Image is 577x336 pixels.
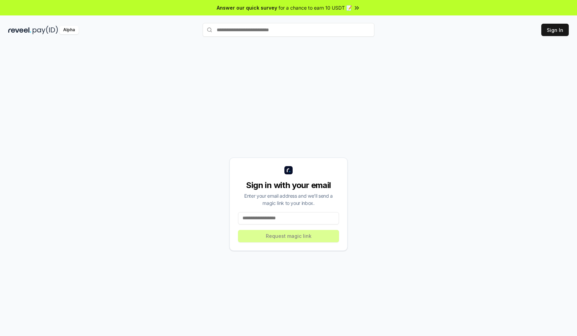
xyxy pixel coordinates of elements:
[541,24,569,36] button: Sign In
[33,26,58,34] img: pay_id
[238,180,339,191] div: Sign in with your email
[238,192,339,207] div: Enter your email address and we’ll send a magic link to your inbox.
[8,26,31,34] img: reveel_dark
[284,166,293,174] img: logo_small
[59,26,79,34] div: Alpha
[217,4,277,11] span: Answer our quick survey
[279,4,352,11] span: for a chance to earn 10 USDT 📝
